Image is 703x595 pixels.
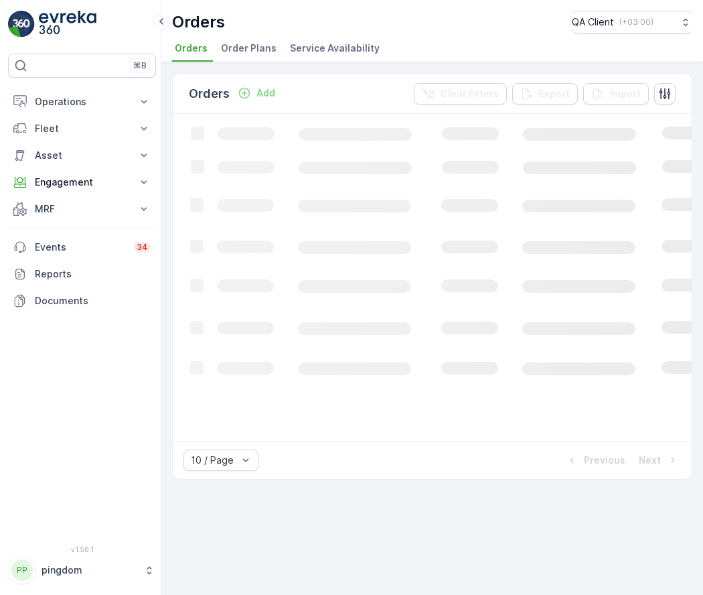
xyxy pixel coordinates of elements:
[8,234,156,261] a: Events34
[619,17,653,27] p: ( +03:00 )
[8,115,156,142] button: Fleet
[414,83,507,105] button: Clear Filters
[256,86,275,100] p: Add
[8,142,156,169] button: Asset
[35,202,129,216] p: MRF
[35,241,126,254] p: Events
[564,452,627,468] button: Previous
[512,83,578,105] button: Export
[133,60,147,71] p: ⌘B
[35,267,151,281] p: Reports
[175,42,208,55] span: Orders
[35,122,129,135] p: Fleet
[172,11,225,33] p: Orders
[42,564,137,577] p: pingdom
[8,196,156,222] button: MRF
[639,454,661,467] p: Next
[35,176,129,189] p: Engagement
[39,11,96,38] img: logo_light-DOdMpM7g.png
[290,42,380,55] span: Service Availability
[637,452,681,468] button: Next
[8,287,156,314] a: Documents
[8,545,156,553] span: v 1.50.1
[8,169,156,196] button: Engagement
[35,149,129,162] p: Asset
[35,294,151,308] p: Documents
[8,11,35,38] img: logo
[610,87,641,101] p: Import
[232,85,281,101] button: Add
[8,261,156,287] a: Reports
[8,88,156,115] button: Operations
[441,87,499,101] p: Clear Filters
[583,83,649,105] button: Import
[137,242,148,253] p: 34
[8,556,156,584] button: PPpingdom
[572,15,614,29] p: QA Client
[11,559,33,581] div: PP
[584,454,625,467] p: Previous
[189,84,230,103] p: Orders
[35,95,129,109] p: Operations
[221,42,277,55] span: Order Plans
[572,11,692,34] button: QA Client(+03:00)
[539,87,570,101] p: Export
